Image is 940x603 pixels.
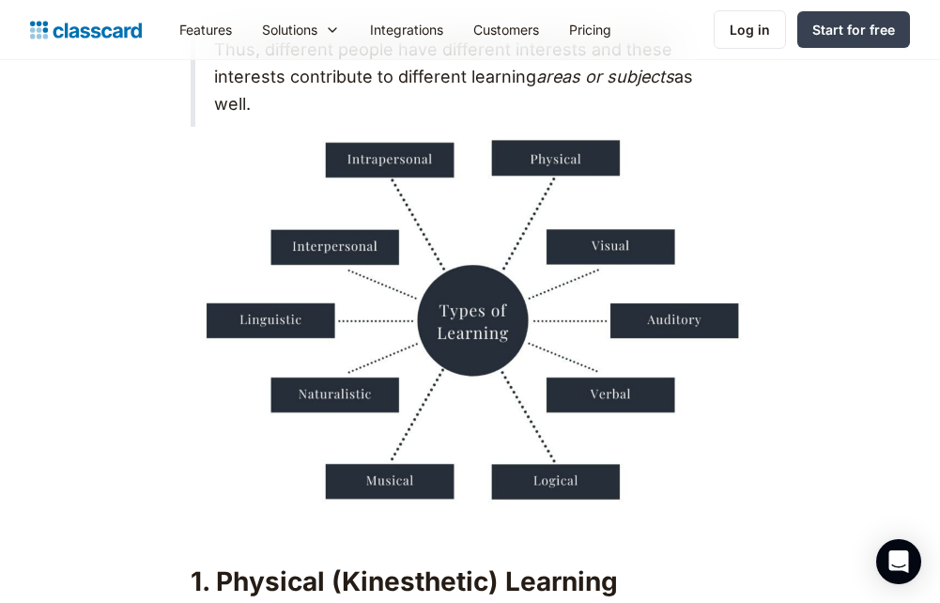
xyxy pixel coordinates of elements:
div: Open Intercom Messenger [876,539,921,584]
div: Log in [730,20,770,39]
div: Solutions [262,20,317,39]
div: Solutions [247,8,355,51]
a: Features [164,8,247,51]
strong: 1. Physical (Kinesthetic) Learning [191,565,618,597]
a: home [30,17,142,43]
blockquote: Thus, different people have different interests and these interests contribute to different learn... [191,27,750,127]
div: Start for free [812,20,895,39]
a: Start for free [797,11,910,48]
img: a mind map showcasing the types of learning [191,136,750,509]
a: Customers [458,8,554,51]
em: areas or subjects [536,67,674,86]
a: Integrations [355,8,458,51]
a: Pricing [554,8,626,51]
p: ‍ [191,519,750,546]
a: Log in [714,10,786,49]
